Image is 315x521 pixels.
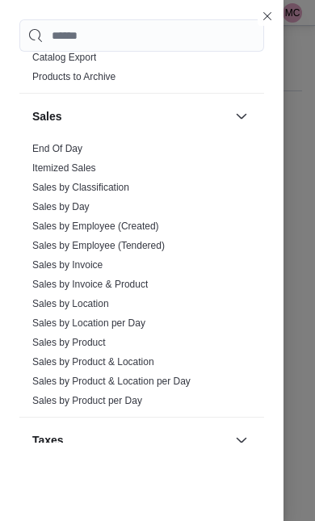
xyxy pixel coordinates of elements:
[32,376,191,387] a: Sales by Product & Location per Day
[258,6,277,26] button: Close this dialog
[32,240,165,251] a: Sales by Employee (Tendered)
[19,139,264,417] div: Sales
[32,221,159,232] a: Sales by Employee (Created)
[32,395,142,406] a: Sales by Product per Day
[32,143,82,154] a: End Of Day
[32,201,90,212] a: Sales by Day
[32,162,96,174] a: Itemized Sales
[32,108,229,124] button: Sales
[32,298,109,309] a: Sales by Location
[232,431,251,450] button: Taxes
[32,432,64,448] h3: Taxes
[32,317,145,329] a: Sales by Location per Day
[32,108,62,124] h3: Sales
[32,52,96,63] a: Catalog Export
[232,107,251,126] button: Sales
[32,259,103,271] a: Sales by Invoice
[32,432,229,448] button: Taxes
[19,48,264,93] div: Products
[32,71,115,82] a: Products to Archive
[32,356,154,368] a: Sales by Product & Location
[32,337,106,348] a: Sales by Product
[32,182,129,193] a: Sales by Classification
[32,279,148,290] a: Sales by Invoice & Product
